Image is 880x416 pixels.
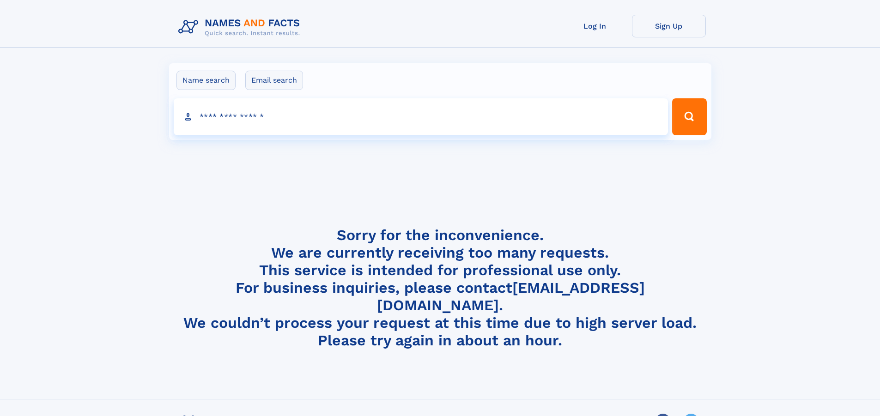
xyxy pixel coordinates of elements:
[175,226,706,350] h4: Sorry for the inconvenience. We are currently receiving too many requests. This service is intend...
[175,15,308,40] img: Logo Names and Facts
[174,98,668,135] input: search input
[672,98,706,135] button: Search Button
[176,71,236,90] label: Name search
[558,15,632,37] a: Log In
[245,71,303,90] label: Email search
[377,279,645,314] a: [EMAIL_ADDRESS][DOMAIN_NAME]
[632,15,706,37] a: Sign Up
